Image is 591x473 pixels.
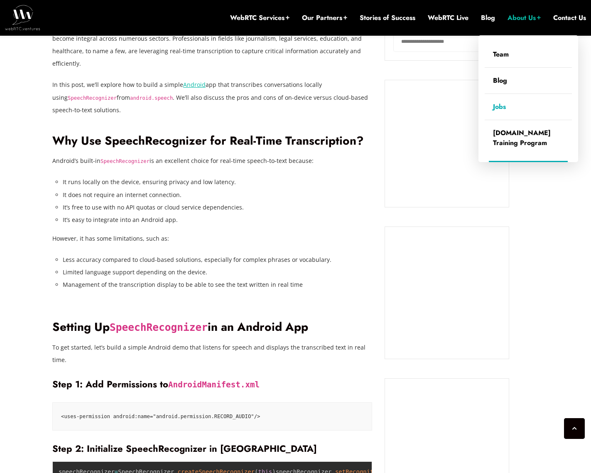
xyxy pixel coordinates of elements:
[485,68,572,94] a: Blog
[393,235,500,350] iframe: Embedded CTA
[52,79,372,116] p: In this post, we’ll explore how to build a simple app that transcribes conversations locally usin...
[428,13,468,22] a: WebRTC Live
[63,214,372,226] li: It’s easy to integrate into an Android app.
[481,13,495,22] a: Blog
[52,7,372,70] p: Voice-to-text technology has advanced significantly, enabling real-time transcription for various...
[68,95,117,101] code: SpeechRecognizer
[52,443,372,454] h3: Step 2: Initialize SpeechRecognizer in [GEOGRAPHIC_DATA]
[230,13,289,22] a: WebRTC Services
[63,176,372,188] li: It runs locally on the device, ensuring privacy and low latency.
[61,411,363,422] code: <uses-permission android:name="android.permission.RECORD_AUDIO"/>
[52,320,372,335] h2: Setting Up in an Android App
[5,5,40,30] img: WebRTC.ventures
[302,13,347,22] a: Our Partners
[485,120,572,156] a: [DOMAIN_NAME] Training Program
[168,380,260,389] code: AndroidManifest.xml
[52,341,372,366] p: To get started, let’s build a simple Android demo that listens for speech and displays the transc...
[130,95,173,101] code: android.speech
[52,379,372,390] h3: Step 1: Add Permissions to
[63,201,372,214] li: It’s free to use with no API quotas or cloud service dependencies.
[360,13,415,22] a: Stories of Success
[63,278,372,291] li: Management of the transcription display to be able to see the text written in real time
[393,89,500,199] iframe: Embedded CTA
[485,94,572,120] a: Jobs
[63,254,372,266] li: Less accuracy compared to cloud-based solutions, especially for complex phrases or vocabulary.
[553,13,586,22] a: Contact Us
[101,158,150,164] code: SpeechRecognizer
[508,13,541,22] a: About Us
[52,232,372,245] p: However, it has some limitations, such as:
[485,42,572,67] a: Team
[63,266,372,278] li: Limited language support depending on the device.
[52,134,372,148] h2: Why Use SpeechRecognizer for Real-Time Transcription?
[63,189,372,201] li: It does not require an internet connection.
[52,155,372,167] p: Android’s built-in is an excellent choice for real-time speech-to-text because:
[110,321,208,333] code: SpeechRecognizer
[183,81,206,89] a: Android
